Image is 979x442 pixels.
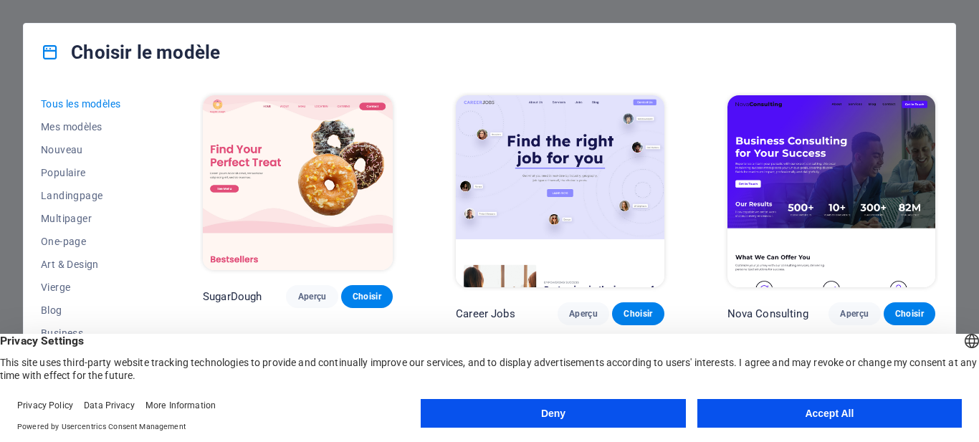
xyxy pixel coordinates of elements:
span: Aperçu [297,291,326,302]
span: Choisir [895,308,924,320]
span: Art & Design [41,259,140,270]
span: Mes modèles [41,121,140,133]
button: Aperçu [558,302,609,325]
h4: Choisir le modèle [41,41,220,64]
span: Populaire [41,167,140,178]
button: Landingpage [41,184,140,207]
button: Vierge [41,276,140,299]
span: Nouveau [41,144,140,155]
span: Choisir [624,308,652,320]
p: Career Jobs [456,307,515,321]
span: Blog [41,304,140,316]
span: Aperçu [569,308,598,320]
span: Business [41,327,140,339]
button: Nouveau [41,138,140,161]
button: Multipager [41,207,140,230]
button: Populaire [41,161,140,184]
button: Mes modèles [41,115,140,138]
span: One-page [41,236,140,247]
span: Landingpage [41,190,140,201]
span: Aperçu [840,308,869,320]
button: Aperçu [828,302,880,325]
span: Tous les modèles [41,98,140,110]
button: Choisir [341,285,393,308]
p: Nova Consulting [727,307,808,321]
button: Business [41,322,140,345]
span: Multipager [41,213,140,224]
button: Aperçu [286,285,338,308]
span: Vierge [41,282,140,293]
button: Choisir [884,302,935,325]
img: SugarDough [203,95,393,270]
span: Choisir [353,291,381,302]
img: Nova Consulting [727,95,935,287]
button: Blog [41,299,140,322]
img: Career Jobs [456,95,664,287]
p: SugarDough [203,289,262,304]
button: Tous les modèles [41,92,140,115]
button: One-page [41,230,140,253]
button: Choisir [612,302,664,325]
button: Art & Design [41,253,140,276]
